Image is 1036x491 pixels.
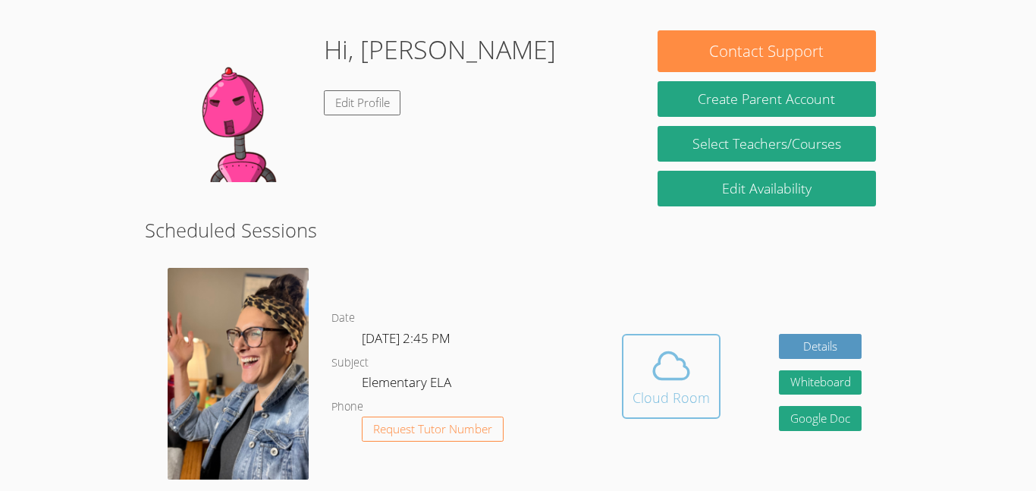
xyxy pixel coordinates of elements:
[362,417,504,442] button: Request Tutor Number
[779,334,862,359] a: Details
[622,334,720,419] button: Cloud Room
[362,372,454,398] dd: Elementary ELA
[658,126,876,162] a: Select Teachers/Courses
[331,354,369,373] dt: Subject
[373,423,492,435] span: Request Tutor Number
[324,30,556,69] h1: Hi, [PERSON_NAME]
[160,30,312,182] img: default.png
[145,216,891,244] h2: Scheduled Sessions
[331,398,363,417] dt: Phone
[633,387,710,408] div: Cloud Room
[658,81,876,117] button: Create Parent Account
[362,329,451,347] span: [DATE] 2:45 PM
[658,30,876,72] button: Contact Support
[658,171,876,206] a: Edit Availability
[779,406,862,431] a: Google Doc
[168,268,309,480] img: 1.png
[779,370,862,395] button: Whiteboard
[324,90,401,115] a: Edit Profile
[331,309,355,328] dt: Date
